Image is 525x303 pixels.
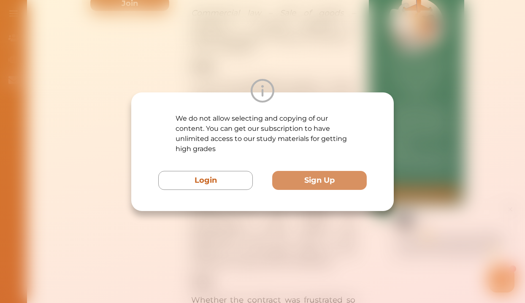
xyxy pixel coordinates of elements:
[176,114,349,154] p: We do not allow selecting and copying of our content. You can get our subscription to have unlimi...
[74,8,90,24] img: Nini
[101,29,108,37] span: 👋
[74,29,186,54] p: Hey there If you have any questions, I'm here to help! Just text back 'Hi' and choose from the fo...
[168,45,176,54] span: 🌟
[95,14,105,22] div: Nini
[187,62,194,69] i: 1
[272,171,367,190] button: Sign Up
[158,171,253,190] button: Login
